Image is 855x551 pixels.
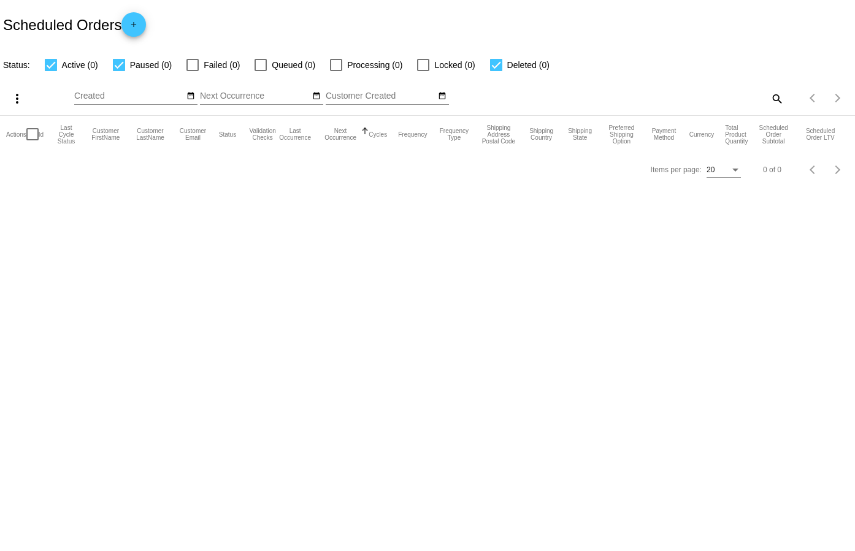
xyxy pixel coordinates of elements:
button: Change sorting for ShippingState [567,127,594,141]
button: Change sorting for CurrencyIso [689,131,715,138]
button: Change sorting for Status [219,131,236,138]
button: Change sorting for CustomerLastName [134,127,167,141]
button: Change sorting for LastProcessingCycleId [55,124,78,145]
button: Change sorting for PreferredShippingOption [605,124,639,145]
mat-icon: search [769,89,784,108]
span: Active (0) [62,58,98,72]
mat-header-cell: Actions [6,116,26,153]
span: Status: [3,60,30,70]
mat-header-cell: Total Product Quantity [725,116,755,153]
div: Items per page: [651,165,702,174]
mat-icon: more_vert [10,91,25,106]
mat-select: Items per page: [707,166,741,175]
button: Change sorting for FrequencyType [438,127,470,141]
button: Change sorting for Frequency [398,131,427,138]
span: Locked (0) [434,58,475,72]
input: Customer Created [326,91,436,101]
button: Change sorting for Cycles [369,131,387,138]
button: Next page [826,158,850,182]
button: Previous page [801,86,826,110]
mat-icon: date_range [186,91,195,101]
button: Next page [826,86,850,110]
button: Change sorting for Id [39,131,44,138]
button: Change sorting for ShippingPostcode [481,124,516,145]
input: Created [74,91,185,101]
button: Change sorting for LastOccurrenceUtc [278,127,312,141]
span: Deleted (0) [507,58,550,72]
button: Change sorting for CustomerEmail [178,127,208,141]
button: Change sorting for ShippingCountry [527,127,556,141]
h2: Scheduled Orders [3,12,146,37]
span: Paused (0) [130,58,172,72]
input: Next Occurrence [200,91,310,101]
mat-icon: date_range [438,91,447,101]
button: Change sorting for PaymentMethod.Type [650,127,678,141]
mat-icon: add [126,20,141,35]
mat-icon: date_range [312,91,321,101]
button: Previous page [801,158,826,182]
button: Change sorting for LifetimeValue [803,127,838,141]
mat-header-cell: Validation Checks [247,116,278,153]
span: Processing (0) [347,58,402,72]
button: Change sorting for NextOccurrenceUtc [323,127,358,141]
button: Change sorting for Subtotal [755,124,792,145]
span: Failed (0) [204,58,240,72]
button: Change sorting for CustomerFirstName [89,127,123,141]
div: 0 of 0 [763,165,781,174]
span: Queued (0) [272,58,315,72]
span: 20 [707,165,715,174]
